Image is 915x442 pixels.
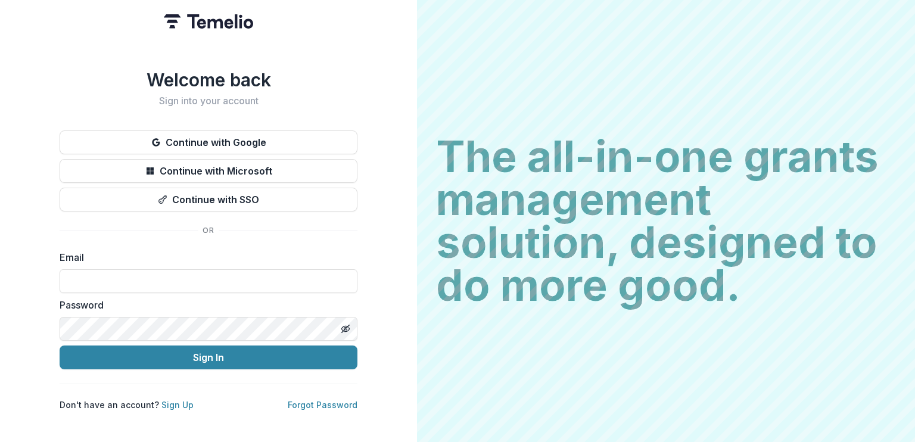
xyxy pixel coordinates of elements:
a: Forgot Password [288,400,357,410]
button: Continue with Google [60,130,357,154]
img: Temelio [164,14,253,29]
label: Email [60,250,350,264]
button: Sign In [60,345,357,369]
label: Password [60,298,350,312]
button: Toggle password visibility [336,319,355,338]
button: Continue with SSO [60,188,357,211]
h1: Welcome back [60,69,357,91]
button: Continue with Microsoft [60,159,357,183]
p: Don't have an account? [60,399,194,411]
h2: Sign into your account [60,95,357,107]
a: Sign Up [161,400,194,410]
